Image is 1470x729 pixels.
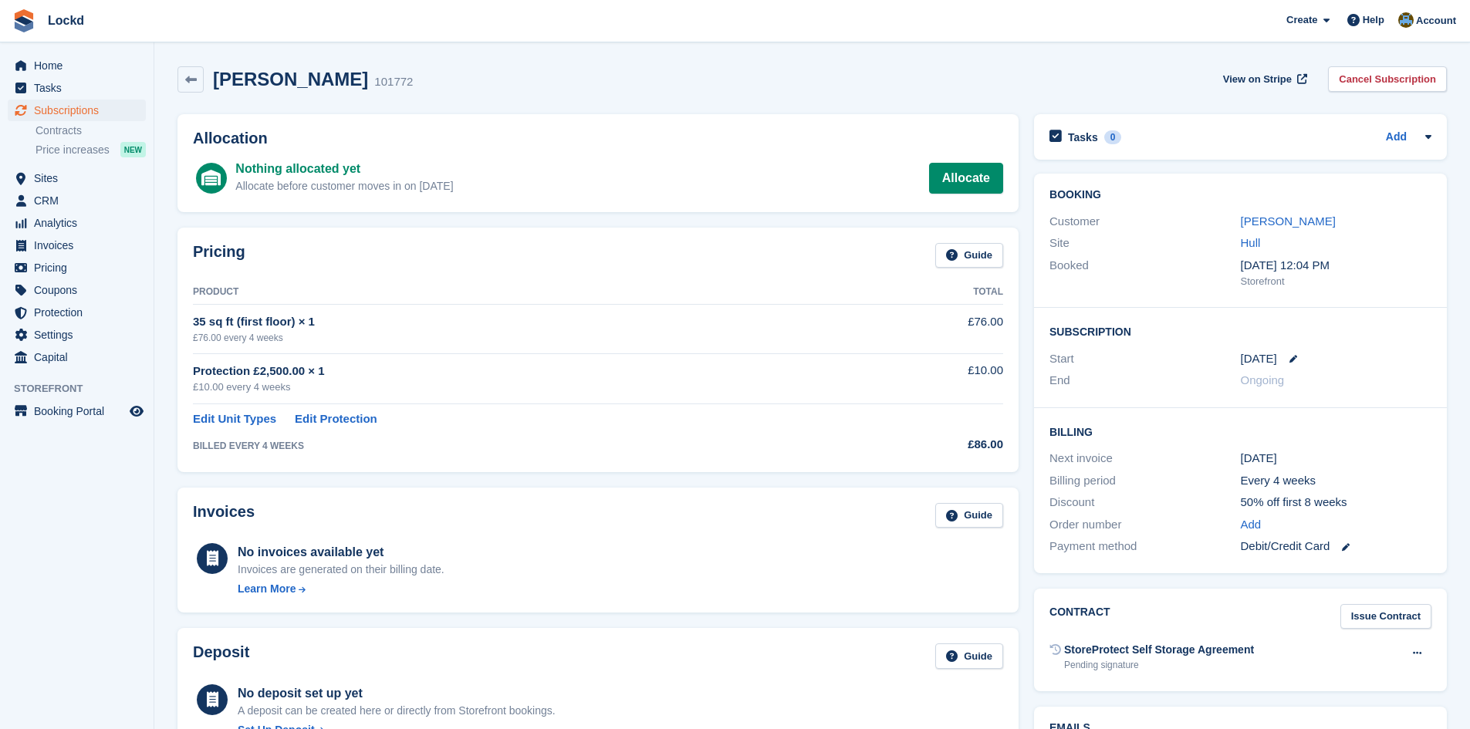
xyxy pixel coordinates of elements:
[34,77,127,99] span: Tasks
[193,503,255,528] h2: Invoices
[295,410,377,428] a: Edit Protection
[1398,12,1414,28] img: Paul Budding
[8,235,146,256] a: menu
[1241,450,1431,467] div: [DATE]
[34,279,127,301] span: Coupons
[193,643,249,669] h2: Deposit
[1049,424,1431,439] h2: Billing
[34,257,127,278] span: Pricing
[34,100,127,121] span: Subscriptions
[193,313,873,331] div: 35 sq ft (first floor) × 1
[1223,72,1292,87] span: View on Stripe
[935,503,1003,528] a: Guide
[374,73,413,91] div: 101772
[238,581,296,597] div: Learn More
[1049,350,1240,368] div: Start
[193,331,873,345] div: £76.00 every 4 weeks
[34,212,127,234] span: Analytics
[213,69,368,89] h2: [PERSON_NAME]
[1241,516,1262,534] a: Add
[35,143,110,157] span: Price increases
[1049,235,1240,252] div: Site
[34,167,127,189] span: Sites
[12,9,35,32] img: stora-icon-8386f47178a22dfd0bd8f6a31ec36ba5ce8667c1dd55bd0f319d3a0aa187defe.svg
[1049,213,1240,231] div: Customer
[8,190,146,211] a: menu
[8,77,146,99] a: menu
[1241,538,1431,555] div: Debit/Credit Card
[1068,130,1098,144] h2: Tasks
[1049,189,1431,201] h2: Booking
[235,160,453,178] div: Nothing allocated yet
[935,243,1003,268] a: Guide
[34,400,127,422] span: Booking Portal
[8,400,146,422] a: menu
[1049,372,1240,390] div: End
[8,346,146,368] a: menu
[127,402,146,420] a: Preview store
[34,302,127,323] span: Protection
[873,353,1003,403] td: £10.00
[935,643,1003,669] a: Guide
[929,163,1003,194] a: Allocate
[34,190,127,211] span: CRM
[1049,538,1240,555] div: Payment method
[1241,214,1336,228] a: [PERSON_NAME]
[1340,604,1431,629] a: Issue Contract
[8,257,146,278] a: menu
[1241,274,1431,289] div: Storefront
[193,410,276,428] a: Edit Unit Types
[1049,516,1240,534] div: Order number
[1049,472,1240,490] div: Billing period
[35,123,146,138] a: Contracts
[193,130,1003,147] h2: Allocation
[1328,66,1447,92] a: Cancel Subscription
[8,302,146,323] a: menu
[1363,12,1384,28] span: Help
[8,212,146,234] a: menu
[8,324,146,346] a: menu
[34,346,127,368] span: Capital
[1217,66,1310,92] a: View on Stripe
[873,305,1003,353] td: £76.00
[1286,12,1317,28] span: Create
[238,562,444,578] div: Invoices are generated on their billing date.
[1241,373,1285,386] span: Ongoing
[873,436,1003,454] div: £86.00
[235,178,453,194] div: Allocate before customer moves in on [DATE]
[193,380,873,395] div: £10.00 every 4 weeks
[1241,257,1431,275] div: [DATE] 12:04 PM
[8,55,146,76] a: menu
[238,543,444,562] div: No invoices available yet
[1241,236,1261,249] a: Hull
[14,381,154,397] span: Storefront
[1049,604,1110,629] h2: Contract
[120,142,146,157] div: NEW
[1064,658,1254,672] div: Pending signature
[1049,323,1431,339] h2: Subscription
[1104,130,1122,144] div: 0
[8,100,146,121] a: menu
[1049,257,1240,289] div: Booked
[34,235,127,256] span: Invoices
[1049,494,1240,511] div: Discount
[238,581,444,597] a: Learn More
[8,279,146,301] a: menu
[1049,450,1240,467] div: Next invoice
[193,243,245,268] h2: Pricing
[193,363,873,380] div: Protection £2,500.00 × 1
[238,703,556,719] p: A deposit can be created here or directly from Storefront bookings.
[35,141,146,158] a: Price increases NEW
[34,55,127,76] span: Home
[1386,129,1407,147] a: Add
[1241,472,1431,490] div: Every 4 weeks
[1064,642,1254,658] div: StoreProtect Self Storage Agreement
[42,8,90,33] a: Lockd
[238,684,556,703] div: No deposit set up yet
[873,280,1003,305] th: Total
[193,280,873,305] th: Product
[193,439,873,453] div: BILLED EVERY 4 WEEKS
[1241,494,1431,511] div: 50% off first 8 weeks
[1416,13,1456,29] span: Account
[8,167,146,189] a: menu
